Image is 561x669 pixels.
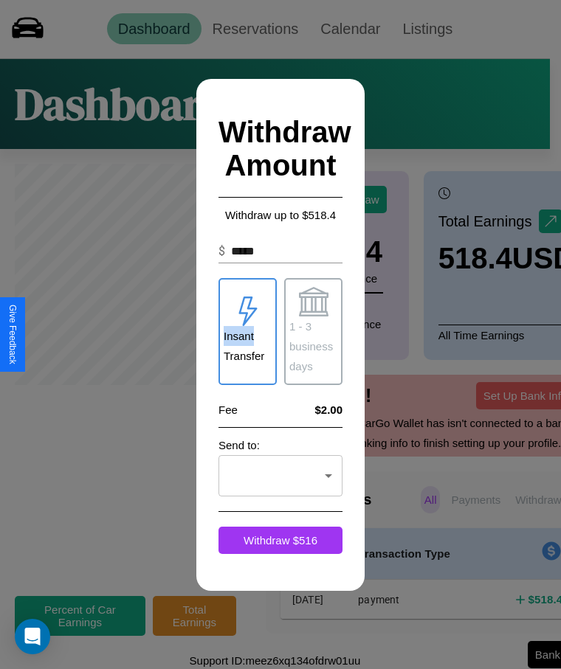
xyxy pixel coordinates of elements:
[218,435,343,455] p: Send to:
[224,326,272,366] p: Insant Transfer
[218,400,238,420] p: Fee
[7,305,18,364] div: Give Feedback
[314,403,343,416] h4: $2.00
[218,243,225,260] p: $
[218,527,343,554] button: Withdraw $516
[289,316,337,376] p: 1 - 3 business days
[15,619,50,654] div: Open Intercom Messenger
[218,101,343,198] h2: Withdraw Amount
[218,205,343,225] p: Withdraw up to $ 518.4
